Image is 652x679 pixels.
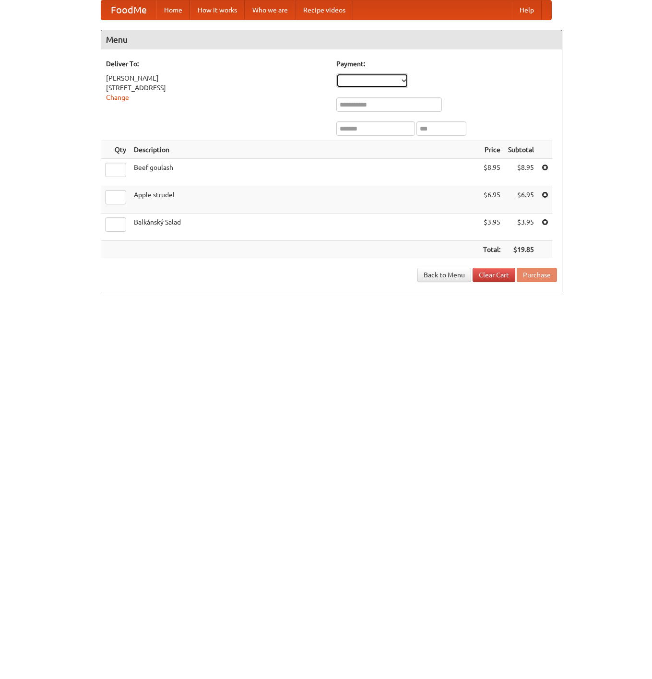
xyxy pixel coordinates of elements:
th: Price [479,141,504,159]
td: $3.95 [479,214,504,241]
th: Subtotal [504,141,538,159]
a: Change [106,94,129,101]
h5: Payment: [336,59,557,69]
td: $6.95 [479,186,504,214]
h5: Deliver To: [106,59,327,69]
a: Recipe videos [296,0,353,20]
td: $6.95 [504,186,538,214]
a: Who we are [245,0,296,20]
a: Home [156,0,190,20]
a: Back to Menu [417,268,471,282]
th: Qty [101,141,130,159]
th: Description [130,141,479,159]
td: $8.95 [504,159,538,186]
td: Balkánský Salad [130,214,479,241]
a: Clear Cart [473,268,515,282]
div: [PERSON_NAME] [106,73,327,83]
a: How it works [190,0,245,20]
td: Apple strudel [130,186,479,214]
h4: Menu [101,30,562,49]
td: $8.95 [479,159,504,186]
button: Purchase [517,268,557,282]
div: [STREET_ADDRESS] [106,83,327,93]
td: $3.95 [504,214,538,241]
a: FoodMe [101,0,156,20]
td: Beef goulash [130,159,479,186]
a: Help [512,0,542,20]
th: Total: [479,241,504,259]
th: $19.85 [504,241,538,259]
